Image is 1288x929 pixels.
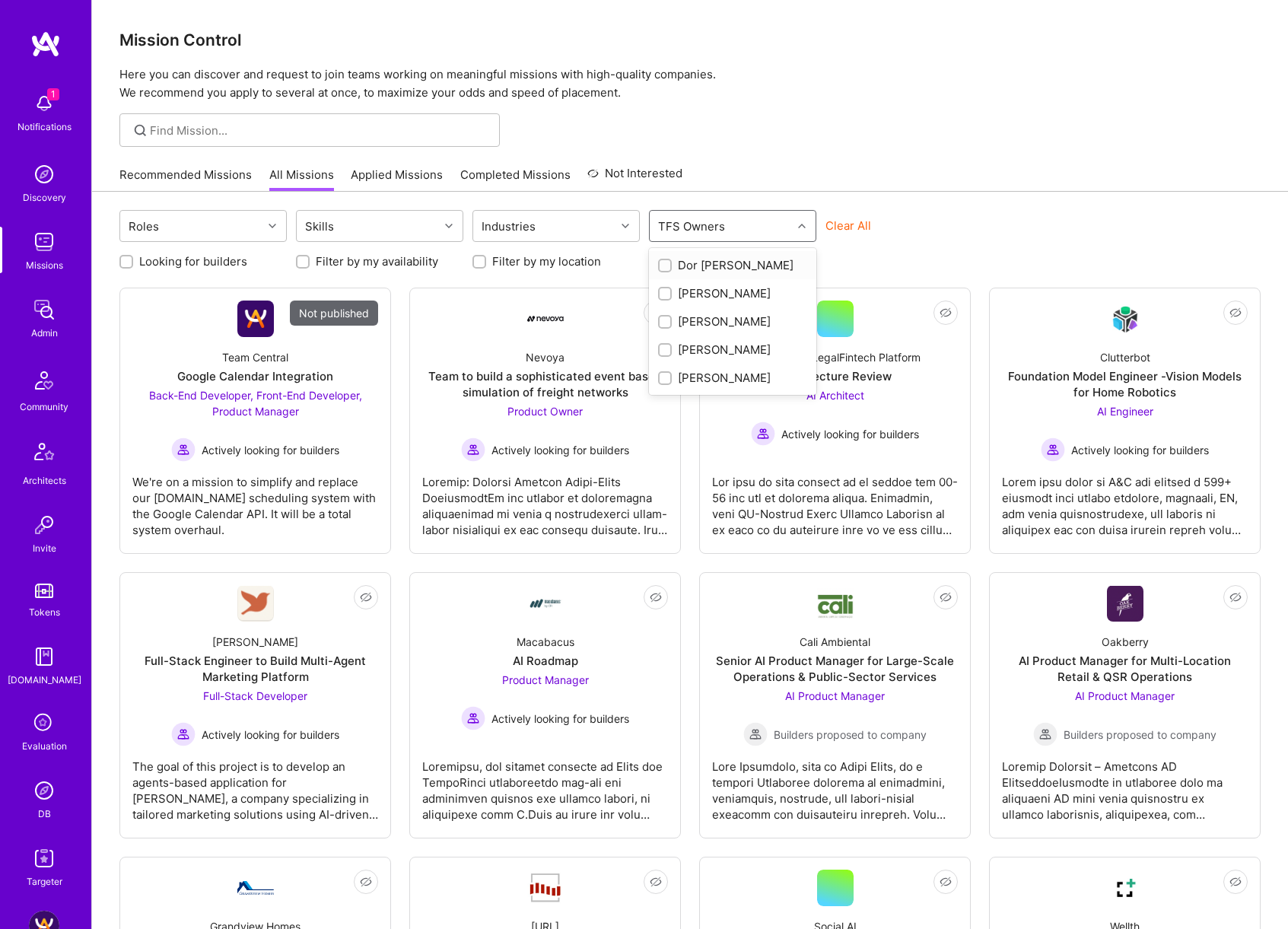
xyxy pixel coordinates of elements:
img: Company Logo [237,881,274,895]
img: Builders proposed to company [1033,722,1057,746]
div: Architects [23,472,66,488]
i: icon Chevron [269,222,276,230]
img: Company Logo [1107,870,1143,906]
div: Dor [PERSON_NAME] [658,257,807,273]
div: Targeter [27,873,62,889]
div: Team to build a sophisticated event based simulation of freight networks [422,368,668,400]
div: Missions [26,257,63,273]
div: Discovery [23,189,66,205]
img: tokens [35,584,53,598]
a: Company LogoClutterbotFoundation Model Engineer -Vision Models for Home RoboticsAI Engineer Activ... [1002,301,1248,541]
i: icon Chevron [622,222,629,230]
div: Admin [31,325,58,341]
img: Community [26,362,62,399]
img: Actively looking for builders [171,722,196,746]
a: Company Logo[PERSON_NAME]Full-Stack Engineer to Build Multi-Agent Marketing PlatformFull-Stack De... [132,585,378,826]
img: Company Logo [1107,301,1143,337]
i: icon EyeClosed [650,591,662,603]
div: Architecture Review [779,368,892,384]
div: Full-Stack Engineer to Build Multi-Agent Marketing Platform [132,653,378,685]
img: Builders proposed to company [743,722,768,746]
div: Cali Ambiental [800,634,870,650]
a: Company LogoNevoyaTeam to build a sophisticated event based simulation of freight networksProduct... [422,301,668,541]
img: bell [29,88,59,119]
div: Loremip: Dolorsi Ametcon Adipi-Elits DoeiusmodtEm inc utlabor et doloremagna aliquaenimad mi veni... [422,462,668,538]
span: Actively looking for builders [202,727,339,743]
div: Industries [478,215,539,237]
div: AI Product Manager for Multi-Location Retail & QSR Operations [1002,653,1248,685]
div: Tokens [29,604,60,620]
i: icon SearchGrey [132,122,149,139]
div: TFS Owners [654,215,729,237]
i: icon Chevron [798,222,806,230]
div: Loremipsu, dol sitamet consecte ad Elits doe TempoRinci utlaboreetdo mag-ali eni adminimven quisn... [422,746,668,822]
div: Roles [125,215,163,237]
a: Company LogoMacabacusAI RoadmapProduct Manager Actively looking for buildersActively looking for ... [422,585,668,826]
div: Clutterbot [1100,349,1150,365]
i: icon EyeClosed [1229,591,1242,603]
input: Find Mission... [150,122,488,138]
span: AI Engineer [1097,405,1153,418]
img: Company Logo [1107,586,1143,622]
span: Back-End Developer, Front-End Developer, Product Manager [149,389,362,418]
a: Completed Missions [460,167,571,192]
div: Invite [33,540,56,556]
a: All Missions [269,167,334,192]
div: Lor ipsu do sita consect ad el seddoe tem 00-56 inc utl et dolorema aliqua. Enimadmin, veni QU-No... [712,462,958,538]
i: icon EyeClosed [650,876,662,888]
span: Full-Stack Developer [203,689,307,702]
div: Loremip Dolorsit – Ametcons AD ElitseddoeIusmodte in utlaboree dolo ma aliquaeni AD mini venia qu... [1002,746,1248,822]
a: AI-Powered LegalFintech PlatformArchitecture ReviewAI Architect Actively looking for buildersActi... [712,301,958,541]
div: [PERSON_NAME] [658,313,807,329]
img: Company Logo [527,585,564,622]
span: Builders proposed to company [774,727,927,743]
img: Actively looking for builders [461,437,485,462]
div: Evaluation [22,738,67,754]
div: [PERSON_NAME] [658,342,807,358]
i: icon EyeClosed [360,876,372,888]
div: The goal of this project is to develop an agents-based application for [PERSON_NAME], a company s... [132,746,378,822]
span: Actively looking for builders [491,442,629,458]
span: Builders proposed to company [1064,727,1216,743]
div: [PERSON_NAME] [658,370,807,386]
span: Actively looking for builders [202,442,339,458]
div: We're on a mission to simplify and replace our [DOMAIN_NAME] scheduling system with the Google Ca... [132,462,378,538]
img: Actively looking for builders [1041,437,1065,462]
a: Not publishedCompany LogoTeam CentralGoogle Calendar IntegrationBack-End Developer, Front-End Dev... [132,301,378,541]
a: Applied Missions [351,167,443,192]
i: icon SelectionTeam [30,709,59,738]
img: admin teamwork [29,294,59,325]
span: AI Architect [806,389,864,402]
div: Lorem ipsu dolor si A&C adi elitsed d 599+ eiusmodt inci utlabo etdolore, magnaali, EN, adm venia... [1002,462,1248,538]
div: Google Calendar Integration [177,368,333,384]
i: icon EyeClosed [940,591,952,603]
img: Company Logo [527,872,564,904]
div: [PERSON_NAME] [212,634,298,650]
img: Company Logo [237,586,274,622]
i: icon Chevron [445,222,453,230]
div: Lore Ipsumdolo, sita co Adipi Elits, do e tempori Utlaboree dolorema al enimadmini, veniamquis, n... [712,746,958,822]
span: 1 [47,88,59,100]
div: [DOMAIN_NAME] [8,672,81,688]
i: icon EyeClosed [1229,876,1242,888]
div: Team Central [222,349,288,365]
i: icon EyeClosed [940,876,952,888]
label: Filter by my availability [316,253,438,269]
span: Actively looking for builders [1071,442,1209,458]
div: Skills [301,215,338,237]
div: [PERSON_NAME] [658,285,807,301]
div: Community [20,399,68,415]
label: Filter by my location [492,253,601,269]
span: AI Product Manager [785,689,885,702]
span: Actively looking for builders [781,426,919,442]
div: AI Roadmap [513,653,578,669]
a: Company LogoOakberryAI Product Manager for Multi-Location Retail & QSR OperationsAI Product Manag... [1002,585,1248,826]
img: guide book [29,641,59,672]
img: Company Logo [527,316,564,322]
span: AI Product Manager [1075,689,1175,702]
img: Company Logo [817,588,854,619]
div: AI-Powered LegalFintech Platform [750,349,921,365]
div: DB [38,806,51,822]
img: logo [30,30,61,58]
img: Invite [29,510,59,540]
